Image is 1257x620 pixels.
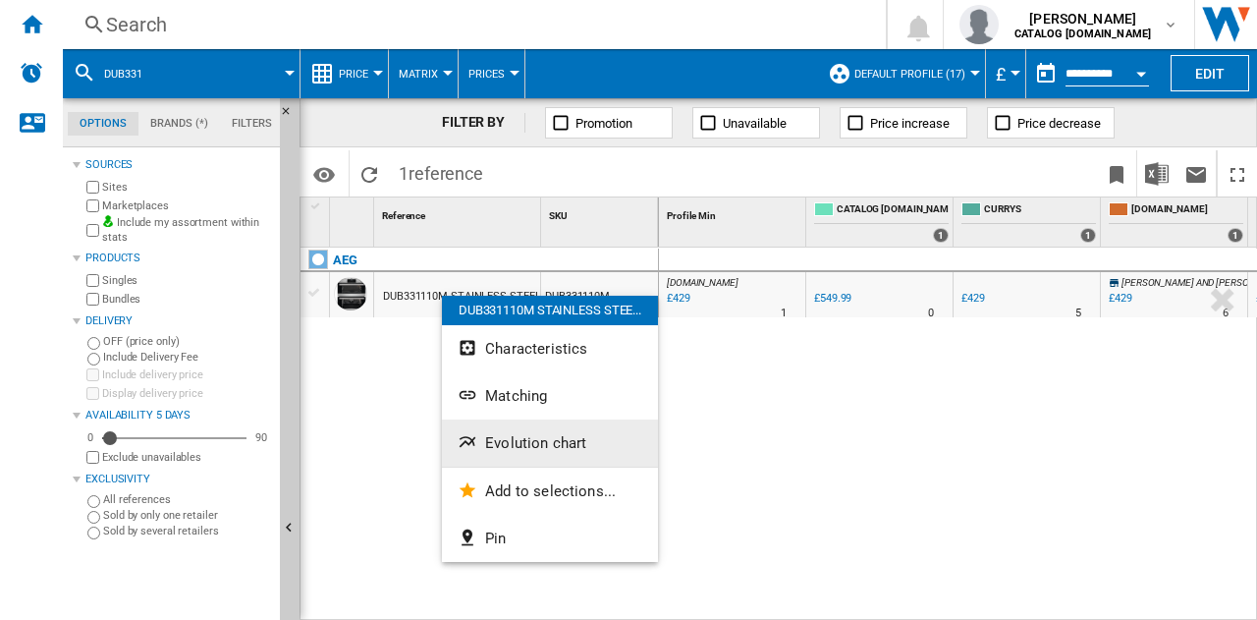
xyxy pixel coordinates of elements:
[442,296,658,325] div: DUB331110M STAINLESS STEE...
[485,530,506,547] span: Pin
[442,515,658,562] button: Pin...
[485,434,586,452] span: Evolution chart
[442,420,658,467] button: Evolution chart
[442,372,658,420] button: Matching
[485,482,616,500] span: Add to selections...
[485,387,547,405] span: Matching
[442,468,658,515] button: Add to selections...
[485,340,587,358] span: Characteristics
[442,325,658,372] button: Characteristics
